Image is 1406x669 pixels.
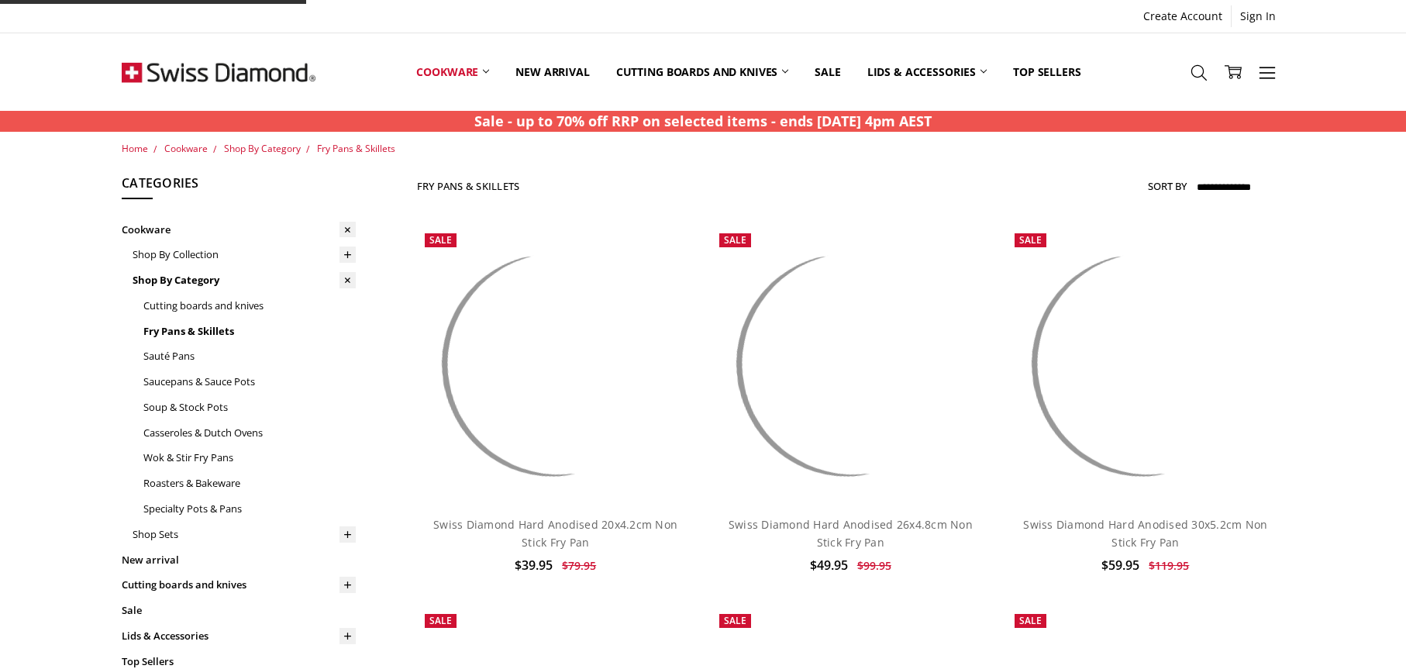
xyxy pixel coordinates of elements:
[712,226,989,503] img: Swiss Diamond Hard Anodised 26x4.8cm Non Stick Fry Pan
[224,142,301,155] a: Shop By Category
[122,217,356,243] a: Cookware
[417,180,520,192] h1: Fry Pans & Skillets
[122,547,356,573] a: New arrival
[143,420,356,446] a: Casseroles & Dutch Ovens
[1148,174,1187,198] label: Sort By
[122,572,356,598] a: Cutting boards and knives
[133,242,356,267] a: Shop By Collection
[515,557,553,574] span: $39.95
[474,112,932,130] strong: Sale - up to 70% off RRP on selected items - ends [DATE] 4pm AEST
[143,471,356,496] a: Roasters & Bakeware
[502,37,602,106] a: New arrival
[143,343,356,369] a: Sauté Pans
[122,33,315,111] img: Free Shipping On Every Order
[143,445,356,471] a: Wok & Stir Fry Pans
[1149,558,1189,573] span: $119.95
[122,623,356,649] a: Lids & Accessories
[1232,5,1284,27] a: Sign In
[857,558,891,573] span: $99.95
[1023,517,1267,549] a: Swiss Diamond Hard Anodised 30x5.2cm Non Stick Fry Pan
[143,369,356,395] a: Saucepans & Sauce Pots
[143,395,356,420] a: Soup & Stock Pots
[724,233,746,247] span: Sale
[433,517,677,549] a: Swiss Diamond Hard Anodised 20x4.2cm Non Stick Fry Pan
[133,267,356,293] a: Shop By Category
[403,37,502,106] a: Cookware
[1019,233,1042,247] span: Sale
[1135,5,1231,27] a: Create Account
[729,517,973,549] a: Swiss Diamond Hard Anodised 26x4.8cm Non Stick Fry Pan
[801,37,853,106] a: Sale
[122,174,356,200] h5: Categories
[133,522,356,547] a: Shop Sets
[1101,557,1139,574] span: $59.95
[810,557,848,574] span: $49.95
[143,293,356,319] a: Cutting boards and knives
[854,37,1000,106] a: Lids & Accessories
[1000,37,1094,106] a: Top Sellers
[143,496,356,522] a: Specialty Pots & Pans
[603,37,802,106] a: Cutting boards and knives
[1019,614,1042,627] span: Sale
[1007,226,1284,503] img: Swiss Diamond Hard Anodised 30x5.2cm Non Stick Fry Pan
[164,142,208,155] a: Cookware
[143,319,356,344] a: Fry Pans & Skillets
[429,614,452,627] span: Sale
[317,142,395,155] a: Fry Pans & Skillets
[562,558,596,573] span: $79.95
[122,142,148,155] a: Home
[122,598,356,623] a: Sale
[429,233,452,247] span: Sale
[417,226,694,503] img: Swiss Diamond Hard Anodised 20x4.2cm Non Stick Fry Pan
[724,614,746,627] span: Sale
